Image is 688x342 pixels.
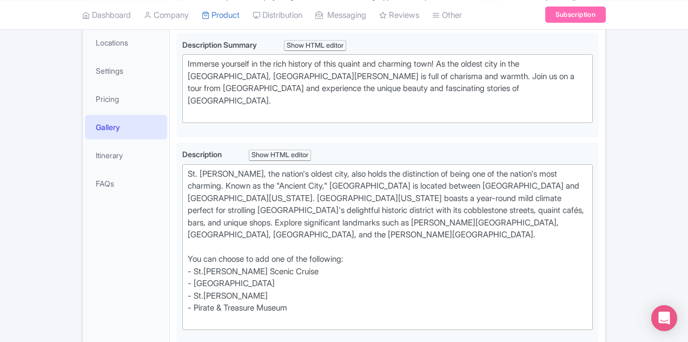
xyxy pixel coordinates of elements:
[188,168,587,327] div: St. [PERSON_NAME], the nation's oldest city, also holds the distinction of being one of the natio...
[85,59,167,83] a: Settings
[85,171,167,196] a: FAQs
[188,58,587,119] div: Immerse yourself in the rich history of this quaint and charming town! As the oldest city in the ...
[545,7,606,23] a: Subscription
[182,40,257,49] span: Description Summary
[182,150,222,159] span: Description
[85,115,167,139] a: Gallery
[85,143,167,167] a: Itinerary
[284,40,346,51] div: Show HTML editor
[85,87,167,111] a: Pricing
[651,305,677,331] div: Open Intercom Messenger
[85,30,167,55] a: Locations
[249,150,311,161] div: Show HTML editor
